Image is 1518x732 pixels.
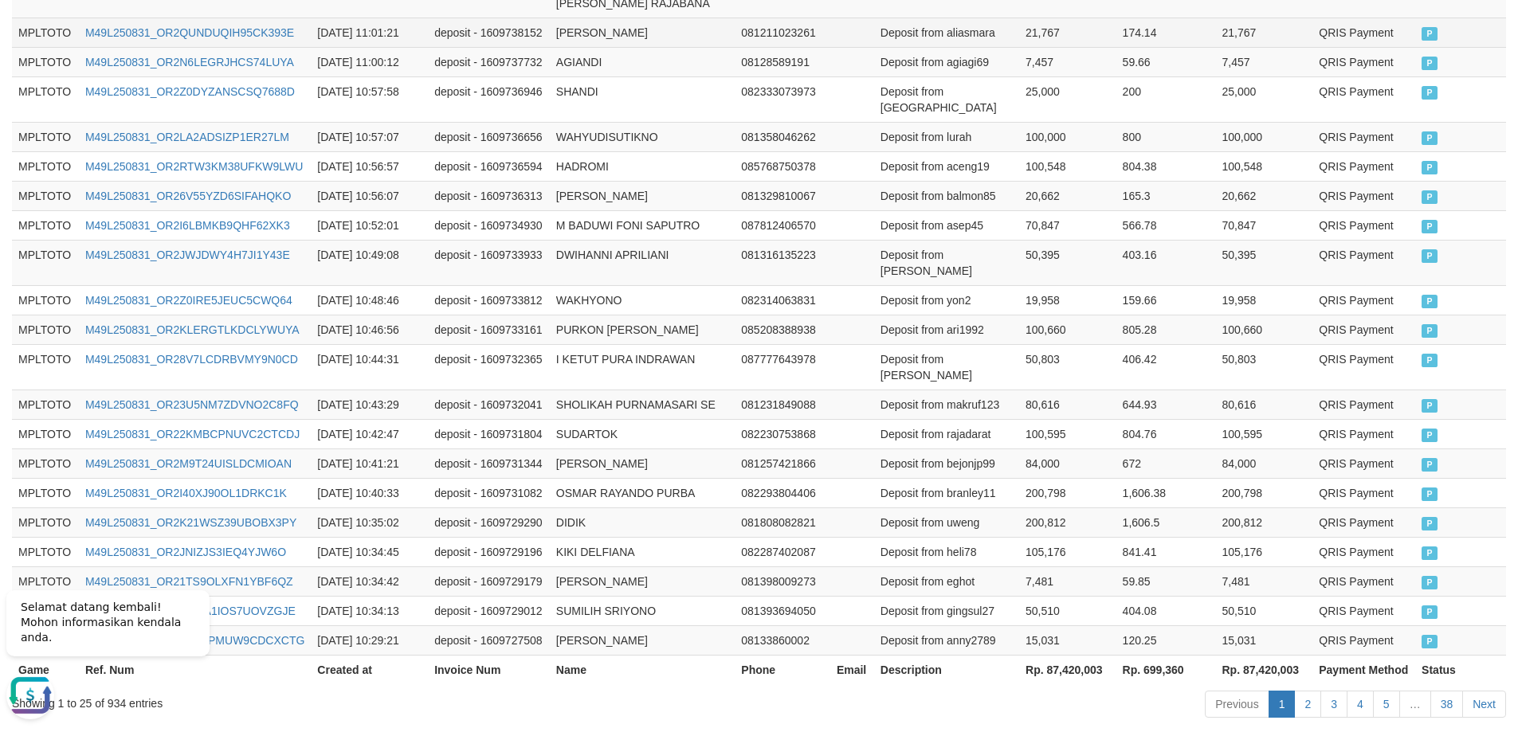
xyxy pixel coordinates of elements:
td: deposit - 1609731082 [428,478,550,507]
td: 804.76 [1116,419,1216,448]
a: 2 [1294,691,1321,718]
td: Deposit from balmon85 [874,181,1019,210]
td: 100,548 [1019,151,1116,181]
td: 082287402087 [735,537,830,566]
td: QRIS Payment [1312,210,1415,240]
td: 50,510 [1215,596,1312,625]
td: 081358046262 [735,122,830,151]
td: 15,031 [1019,625,1116,655]
td: 082333073973 [735,76,830,122]
a: 1 [1269,691,1296,718]
td: 19,958 [1215,285,1312,315]
td: [DATE] 10:49:08 [311,240,428,285]
span: PAID [1422,220,1438,233]
td: MPLTOTO [12,315,79,344]
td: SHOLIKAH PURNAMASARI SE [550,389,735,419]
a: M49L250831_OR2K21WSZ39UBOBX3PY [85,516,296,529]
td: QRIS Payment [1312,285,1415,315]
td: 100,660 [1019,315,1116,344]
td: 081398009273 [735,566,830,596]
td: 406.42 [1116,344,1216,389]
span: PAID [1422,161,1438,174]
td: 800 [1116,122,1216,151]
td: 1,606.38 [1116,478,1216,507]
span: Selamat datang kembali! Mohon informasikan kendala anda. [21,25,181,68]
span: PAID [1422,429,1438,442]
td: deposit - 1609731344 [428,448,550,478]
td: 200,798 [1019,478,1116,507]
td: 165.3 [1116,181,1216,210]
td: QRIS Payment [1312,122,1415,151]
td: [DATE] 10:56:57 [311,151,428,181]
td: MPLTOTO [12,47,79,76]
td: MPLTOTO [12,566,79,596]
td: 159.66 [1116,285,1216,315]
td: deposit - 1609736594 [428,151,550,181]
td: 087812406570 [735,210,830,240]
a: M49L250831_OR28V7LCDRBVMY9N0CD [85,353,298,366]
td: 20,662 [1019,181,1116,210]
td: 200,798 [1215,478,1312,507]
td: 081329810067 [735,181,830,210]
td: 7,481 [1019,566,1116,596]
td: QRIS Payment [1312,389,1415,419]
a: M49L250831_OR2JWJDWY4H7JI1Y43E [85,249,290,261]
td: 085208388938 [735,315,830,344]
td: [DATE] 10:34:13 [311,596,428,625]
td: MPLTOTO [12,507,79,537]
td: 672 [1116,448,1216,478]
td: 087777643978 [735,344,830,389]
td: SUDARTOK [550,419,735,448]
th: Rp. 87,420,003 [1215,655,1312,684]
td: MPLTOTO [12,76,79,122]
td: 105,176 [1215,537,1312,566]
td: [DATE] 10:34:42 [311,566,428,596]
a: M49L250831_OR2LA2ADSIZP1ER27LM [85,131,289,143]
td: QRIS Payment [1312,47,1415,76]
td: [DATE] 10:40:33 [311,478,428,507]
td: Deposit from lurah [874,122,1019,151]
td: deposit - 1609736946 [428,76,550,122]
td: [PERSON_NAME] [550,566,735,596]
td: [DATE] 11:01:21 [311,18,428,47]
td: [PERSON_NAME] [550,625,735,655]
td: [DATE] 10:57:58 [311,76,428,122]
td: QRIS Payment [1312,419,1415,448]
td: 20,662 [1215,181,1312,210]
a: … [1399,691,1431,718]
td: 50,395 [1019,240,1116,285]
td: QRIS Payment [1312,240,1415,285]
td: 08133860002 [735,625,830,655]
span: PAID [1422,546,1438,560]
td: deposit - 1609731804 [428,419,550,448]
td: MPLTOTO [12,122,79,151]
span: PAID [1422,635,1438,648]
td: [DATE] 10:56:07 [311,181,428,210]
td: WAKHYONO [550,285,735,315]
td: Deposit from agiagi69 [874,47,1019,76]
span: PAID [1422,354,1438,367]
td: QRIS Payment [1312,76,1415,122]
td: Deposit from aceng19 [874,151,1019,181]
th: Created at [311,655,428,684]
a: M49L250831_OR21TS9OLXFN1YBF6QZ [85,575,293,588]
span: PAID [1422,57,1438,70]
td: deposit - 1609732365 [428,344,550,389]
td: [DATE] 10:52:01 [311,210,428,240]
td: 80,616 [1019,389,1116,419]
a: 3 [1320,691,1347,718]
td: DIDIK [550,507,735,537]
a: M49L250831_OR2N6LEGRJHCS74LUYA [85,56,294,69]
td: DWIHANNI APRILIANI [550,240,735,285]
td: MPLTOTO [12,389,79,419]
td: deposit - 1609734930 [428,210,550,240]
td: 082314063831 [735,285,830,315]
td: 21,767 [1215,18,1312,47]
td: deposit - 1609732041 [428,389,550,419]
td: 84,000 [1019,448,1116,478]
span: PAID [1422,295,1438,308]
td: 081257421866 [735,448,830,478]
td: 21,767 [1019,18,1116,47]
td: [DATE] 10:44:31 [311,344,428,389]
td: MPLTOTO [12,344,79,389]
